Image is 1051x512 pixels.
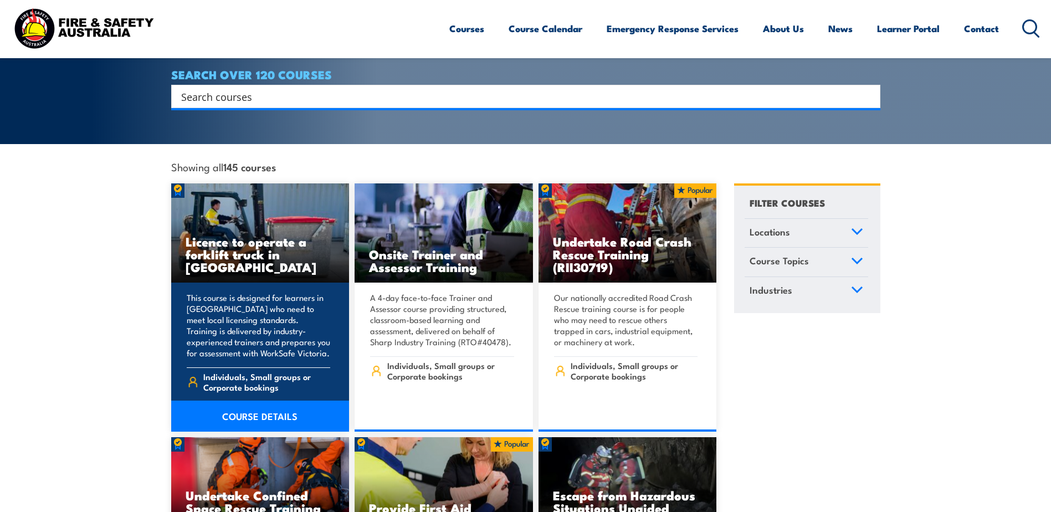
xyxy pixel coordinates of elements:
a: Course Calendar [509,14,582,43]
h3: Undertake Road Crash Rescue Training (RII30719) [553,235,703,273]
form: Search form [183,89,858,104]
a: Onsite Trainer and Assessor Training [355,183,533,283]
button: Search magnifier button [861,89,876,104]
a: About Us [763,14,804,43]
span: Course Topics [750,253,809,268]
img: Road Crash Rescue Training [539,183,717,283]
h3: Licence to operate a forklift truck in [GEOGRAPHIC_DATA] [186,235,335,273]
a: Learner Portal [877,14,940,43]
span: Individuals, Small groups or Corporate bookings [387,360,514,381]
a: Licence to operate a forklift truck in [GEOGRAPHIC_DATA] [171,183,350,283]
span: Individuals, Small groups or Corporate bookings [571,360,698,381]
h4: SEARCH OVER 120 COURSES [171,68,880,80]
a: Emergency Response Services [607,14,739,43]
a: Contact [964,14,999,43]
span: Showing all [171,161,276,172]
a: Course Topics [745,248,868,277]
a: Courses [449,14,484,43]
span: Industries [750,283,792,298]
p: This course is designed for learners in [GEOGRAPHIC_DATA] who need to meet local licensing standa... [187,292,331,359]
a: News [828,14,853,43]
a: COURSE DETAILS [171,401,350,432]
img: Safety For Leaders [355,183,533,283]
p: Our nationally accredited Road Crash Rescue training course is for people who may need to rescue ... [554,292,698,347]
span: Locations [750,224,790,239]
a: Locations [745,219,868,248]
span: Individuals, Small groups or Corporate bookings [203,371,330,392]
h3: Onsite Trainer and Assessor Training [369,248,519,273]
a: Undertake Road Crash Rescue Training (RII30719) [539,183,717,283]
p: A 4-day face-to-face Trainer and Assessor course providing structured, classroom-based learning a... [370,292,514,347]
img: Licence to operate a forklift truck Training [171,183,350,283]
input: Search input [181,88,856,105]
strong: 145 courses [223,159,276,174]
h4: FILTER COURSES [750,195,825,210]
a: Industries [745,277,868,306]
